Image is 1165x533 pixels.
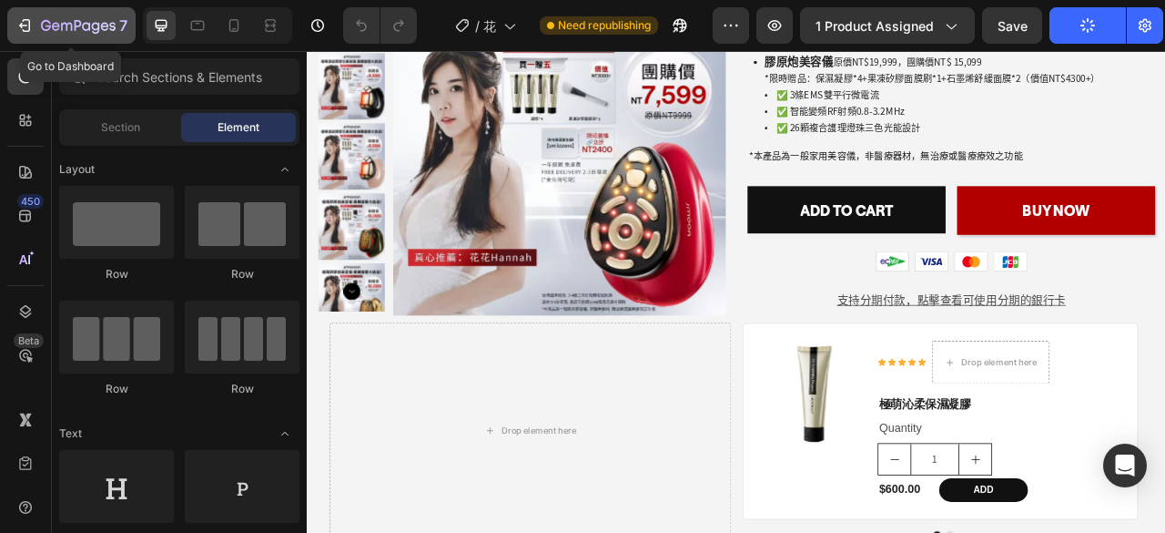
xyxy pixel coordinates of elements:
div: Undo/Redo [343,7,417,44]
span: Toggle open [270,419,299,448]
span: 花花团购页面 [483,16,496,36]
img: 2c2bf.svg [774,257,815,280]
button: 1 product assigned [800,7,975,44]
div: Row [185,266,299,282]
p: 7 [119,15,127,36]
span: • ✅ 智能變頻RF射頻0.8-3.2MHz [582,71,759,83]
span: Layout [59,161,95,178]
span: Toggle open [270,155,299,184]
span: 1 product assigned [815,16,934,36]
div: Row [59,381,174,397]
span: Need republishing [558,17,651,34]
div: Beta [14,333,44,348]
span: Section [101,119,140,136]
iframe: Design area [307,51,1165,533]
div: Drop element here [832,389,928,404]
p: BUY NOW [910,187,996,220]
div: Row [59,266,174,282]
a: 支持分期付款，點擊查看可使用分期的銀行卡 [674,310,965,324]
img: fef6e.svg [724,257,765,280]
button: Save [982,7,1042,44]
div: Row [185,381,299,397]
div: Quantity [725,466,1034,496]
button: <p>BUY NOW</p> [826,172,1079,234]
div: Open Intercom Messenger [1103,444,1147,487]
button: 7 [7,7,136,44]
span: *本產品為一般家用美容儀，非醫療器材，無治療或醫療療效之功能 [562,128,910,140]
span: Element [218,119,259,136]
h1: 極萌沁柔保濕凝膠 [725,439,1034,462]
span: Text [59,425,82,442]
img: 06a40.svg [874,257,915,280]
input: Search Sections & Elements [59,58,299,95]
span: • ✅ 3條EMS雙平行微電流 [582,50,727,62]
span: Save [998,18,1028,34]
div: Add to cart [627,190,745,214]
button: Add to cart [560,172,812,232]
span: • ✅ 26顆複合護理燈珠三色光能設計 [582,92,780,104]
div: Drop element here [247,477,343,491]
span: / [475,16,480,36]
img: cd169.svg [824,257,865,280]
span: *限時贈品：保濕凝膠*4+果凍矽膠面膜刷*1+石墨烯舒緩面膜*2（價值NT$4300+） [582,30,1008,42]
div: 450 [17,194,44,209]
